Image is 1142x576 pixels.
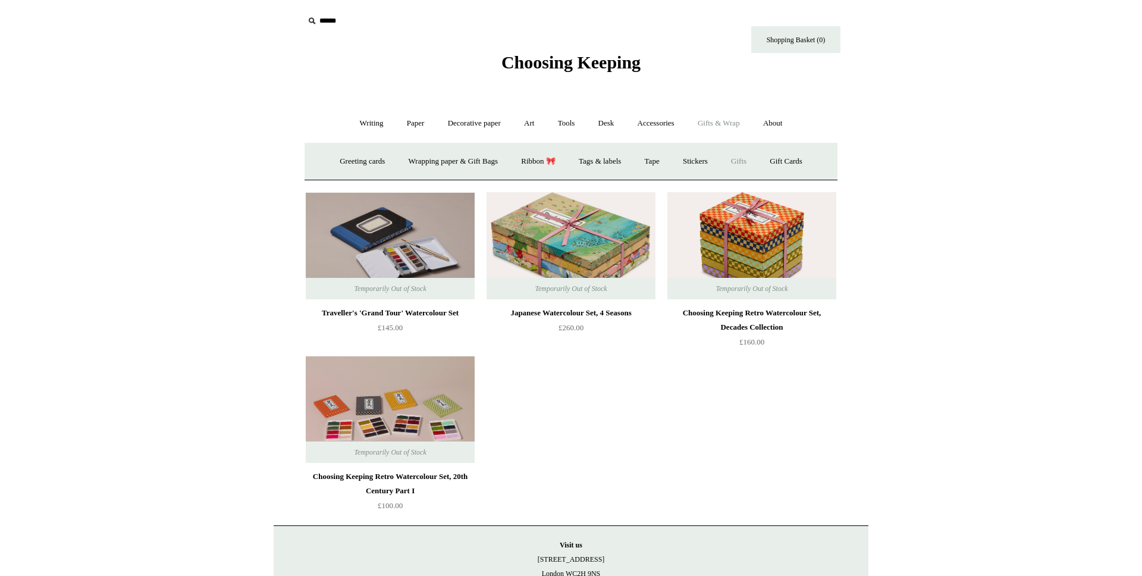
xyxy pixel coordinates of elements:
div: Choosing Keeping Retro Watercolour Set, 20th Century Part I [309,469,472,498]
a: Tags & labels [568,146,632,177]
a: Gift Cards [759,146,813,177]
a: Choosing Keeping Retro Watercolour Set, 20th Century Part I £100.00 [306,469,475,518]
a: Traveller's 'Grand Tour' Watercolour Set Traveller's 'Grand Tour' Watercolour Set Temporarily Out... [306,192,475,299]
span: £260.00 [559,323,583,332]
a: Gifts & Wrap [687,108,751,139]
a: About [752,108,793,139]
a: Accessories [627,108,685,139]
div: Japanese Watercolour Set, 4 Seasons [490,306,652,320]
a: Gifts [720,146,757,177]
span: £160.00 [739,337,764,346]
img: Japanese Watercolour Set, 4 Seasons [487,192,655,299]
span: £100.00 [378,501,403,510]
a: Japanese Watercolour Set, 4 Seasons Japanese Watercolour Set, 4 Seasons Temporarily Out of Stock [487,192,655,299]
a: Choosing Keeping Retro Watercolour Set, 20th Century Part I Choosing Keeping Retro Watercolour Se... [306,356,475,463]
a: Shopping Basket (0) [751,26,840,53]
a: Stickers [672,146,719,177]
img: Choosing Keeping Retro Watercolour Set, Decades Collection [667,192,836,299]
img: Choosing Keeping Retro Watercolour Set, 20th Century Part I [306,356,475,463]
div: Traveller's 'Grand Tour' Watercolour Set [309,306,472,320]
strong: Visit us [560,541,582,549]
a: Writing [349,108,394,139]
a: Traveller's 'Grand Tour' Watercolour Set £145.00 [306,306,475,355]
a: Tape [634,146,670,177]
a: Decorative paper [437,108,512,139]
a: Wrapping paper & Gift Bags [398,146,509,177]
a: Art [513,108,545,139]
div: Choosing Keeping Retro Watercolour Set, Decades Collection [670,306,833,334]
span: Temporarily Out of Stock [342,278,438,299]
a: Paper [396,108,435,139]
span: Choosing Keeping [501,52,641,72]
a: Ribbon 🎀 [510,146,566,177]
a: Choosing Keeping Retro Watercolour Set, Decades Collection £160.00 [667,306,836,355]
a: Choosing Keeping [501,62,641,70]
img: Traveller's 'Grand Tour' Watercolour Set [306,192,475,299]
span: £145.00 [378,323,403,332]
a: Greeting cards [329,146,396,177]
a: Desk [588,108,625,139]
span: Temporarily Out of Stock [523,278,619,299]
a: Choosing Keeping Retro Watercolour Set, Decades Collection Choosing Keeping Retro Watercolour Set... [667,192,836,299]
a: Tools [547,108,586,139]
a: Japanese Watercolour Set, 4 Seasons £260.00 [487,306,655,355]
span: Temporarily Out of Stock [704,278,799,299]
span: Temporarily Out of Stock [342,442,438,463]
